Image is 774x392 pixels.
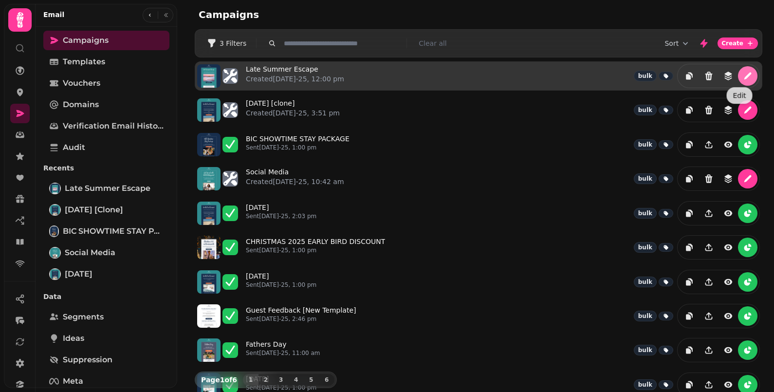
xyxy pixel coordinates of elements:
a: CHRISTMAS 2025 EARLY BIRD DISCOUNTSent[DATE]-25, 1:00 pm [246,237,385,258]
p: Sent [DATE]-25, 1:00 pm [246,246,385,254]
span: 6 [323,377,331,383]
button: Delete [699,169,719,188]
button: 4 [288,374,304,386]
span: 3 [277,377,285,383]
img: aHR0cHM6Ly9zdGFtcGVkZS1zZXJ2aWNlLXByb2QtdGVtcGxhdGUtcHJldmlld3MuczMuZXUtd2VzdC0xLmFtYXpvbmF3cy5jb... [197,167,221,190]
img: aHR0cHM6Ly9zdGFtcGVkZS1zZXJ2aWNlLXByb2QtdGVtcGxhdGUtcHJldmlld3MuczMuZXUtd2VzdC0xLmFtYXpvbmF3cy5jb... [197,270,221,294]
button: reports [738,306,757,326]
img: BIC SHOWTIME STAY PACKAGE [50,226,58,236]
p: Sent [DATE]-25, 2:46 pm [246,315,356,323]
h2: Email [43,10,64,19]
p: Sent [DATE]-25, 1:00 pm [246,144,350,151]
button: 3 [273,374,289,386]
a: Ideas [43,329,169,348]
img: aHR0cHM6Ly9zdGFtcGVkZS1zZXJ2aWNlLXByb2QtdGVtcGxhdGUtcHJldmlld3MuczMuZXUtd2VzdC0xLmFtYXpvbmF3cy5jb... [197,236,221,259]
a: [DATE]Sent[DATE]-25, 2:03 pm [246,203,316,224]
div: bulk [634,242,657,253]
button: reports [738,135,757,154]
div: bulk [634,208,657,219]
button: duplicate [680,238,699,257]
p: Created [DATE]-25, 3:51 pm [246,108,340,118]
div: bulk [634,105,657,115]
span: Vouchers [63,77,100,89]
a: August 2025[DATE] [43,264,169,284]
img: aHR0cHM6Ly9zdGFtcGVkZS1zZXJ2aWNlLXByb2QtdGVtcGxhdGUtcHJldmlld3MuczMuZXUtd2VzdC0xLmFtYXpvbmF3cy5jb... [197,304,221,328]
p: Created [DATE]-25, 12:00 pm [246,74,344,84]
button: duplicate [680,306,699,326]
p: Sent [DATE]-25, 1:00 pm [246,281,316,289]
button: Create [718,37,758,49]
span: 2 [262,377,270,383]
button: Share campaign preview [699,272,719,292]
span: Audit [63,142,85,153]
a: Templates [43,52,169,72]
div: Edit [727,87,753,104]
button: duplicate [680,204,699,223]
a: Guest Feedback [New Template]Sent[DATE]-25, 2:46 pm [246,305,356,327]
a: BIC SHOWTIME STAY PACKAGESent[DATE]-25, 1:00 pm [246,134,350,155]
button: revisions [719,66,738,86]
button: Sort [664,38,690,48]
span: Meta [63,375,83,387]
button: duplicate [680,169,699,188]
a: Verification email history [43,116,169,136]
span: Campaigns [63,35,109,46]
button: reports [738,340,757,360]
span: BIC SHOWTIME STAY PACKAGE [63,225,164,237]
button: revisions [719,100,738,120]
button: reports [738,272,757,292]
a: Meta [43,372,169,391]
button: reports [738,204,757,223]
div: bulk [634,311,657,321]
img: aHR0cHM6Ly9zdGFtcGVkZS1zZXJ2aWNlLXByb2QtdGVtcGxhdGUtcHJldmlld3MuczMuZXUtd2VzdC0xLmFtYXpvbmF3cy5jb... [197,338,221,362]
a: Domains [43,95,169,114]
button: duplicate [680,272,699,292]
span: Late Summer Escape [65,183,150,194]
span: Social Media [65,247,115,259]
span: 4 [292,377,300,383]
a: Fathers DaySent[DATE]-25, 11:00 am [246,339,320,361]
a: Social MediaCreated[DATE]-25, 10:42 am [246,167,344,190]
a: Vouchers [43,74,169,93]
button: duplicate [680,66,699,86]
span: Domains [63,99,99,111]
h2: Campaigns [199,8,386,21]
a: Late Summer EscapeCreated[DATE]-25, 12:00 pm [246,64,344,88]
span: [DATE] [clone] [65,204,123,216]
p: Sent [DATE]-25, 11:00 am [246,349,320,357]
button: view [719,306,738,326]
button: reports [738,238,757,257]
a: August 2025 [clone][DATE] [clone] [43,200,169,220]
p: Recents [43,159,169,177]
div: bulk [634,379,657,390]
img: aHR0cHM6Ly9zdGFtcGVkZS1zZXJ2aWNlLXByb2QtdGVtcGxhdGUtcHJldmlld3MuczMuZXUtd2VzdC0xLmFtYXpvbmF3cy5jb... [197,133,221,156]
button: Share campaign preview [699,340,719,360]
button: edit [738,169,757,188]
div: bulk [634,277,657,287]
button: view [719,238,738,257]
button: Share campaign preview [699,238,719,257]
button: revisions [719,169,738,188]
p: Page 1 of 6 [197,375,241,385]
button: view [719,204,738,223]
div: bulk [634,71,657,81]
div: bulk [634,173,657,184]
span: Segments [63,311,104,323]
div: bulk [634,139,657,150]
p: Created [DATE]-25, 10:42 am [246,177,344,187]
button: view [719,340,738,360]
a: [DATE]Sent[DATE]-25, 1:00 pm [246,271,316,293]
a: [DATE] [clone]Created[DATE]-25, 3:51 pm [246,98,340,122]
img: Social Media [50,248,60,258]
a: Audit [43,138,169,157]
img: aHR0cHM6Ly9zdGFtcGVkZS1zZXJ2aWNlLXByb2QtdGVtcGxhdGUtcHJldmlld3MuczMuZXUtd2VzdC0xLmFtYXpvbmF3cy5jb... [197,64,221,88]
button: edit [738,100,757,120]
span: [DATE] [65,268,92,280]
span: Templates [63,56,105,68]
a: Late Summer EscapeLate Summer Escape [43,179,169,198]
p: Sent [DATE]-25, 2:03 pm [246,212,316,220]
span: Suppression [63,354,112,366]
button: 3 Filters [199,36,254,51]
img: August 2025 [clone] [50,205,60,215]
button: 6 [319,374,334,386]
